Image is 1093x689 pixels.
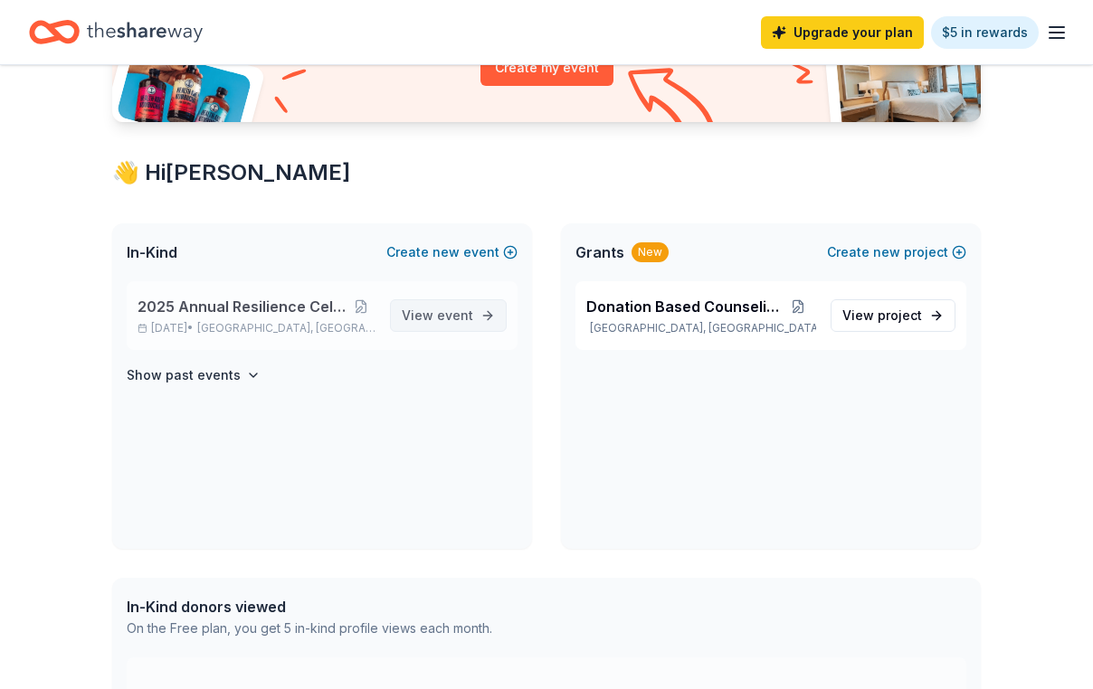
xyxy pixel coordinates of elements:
a: View project [831,299,955,332]
span: new [873,241,900,263]
span: project [878,307,922,323]
span: 2025 Annual Resilience Celebration [138,296,346,317]
p: [DATE] • [138,321,375,335]
div: New [632,242,669,262]
span: event [437,307,473,323]
button: Createnewproject [827,241,966,263]
span: Grants [575,241,624,263]
a: View event [390,299,507,332]
p: [GEOGRAPHIC_DATA], [GEOGRAPHIC_DATA] [586,321,816,335]
a: Upgrade your plan [761,16,924,49]
span: View [842,305,922,326]
span: [GEOGRAPHIC_DATA], [GEOGRAPHIC_DATA] [197,321,375,335]
span: In-Kind [127,241,177,263]
div: In-Kind donors viewed [127,596,492,618]
img: Curvy arrow [628,68,718,136]
span: new [432,241,460,263]
button: Create my event [480,50,613,86]
div: 👋 Hi [PERSON_NAME] [112,158,981,187]
span: View [402,305,473,326]
div: On the Free plan, you get 5 in-kind profile views each month. [127,618,492,639]
button: Createnewevent [386,241,518,263]
span: Donation Based Counseling [586,296,781,317]
a: $5 in rewards [931,16,1039,49]
h4: Show past events [127,364,241,386]
a: Home [29,11,203,53]
button: Show past events [127,364,261,386]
